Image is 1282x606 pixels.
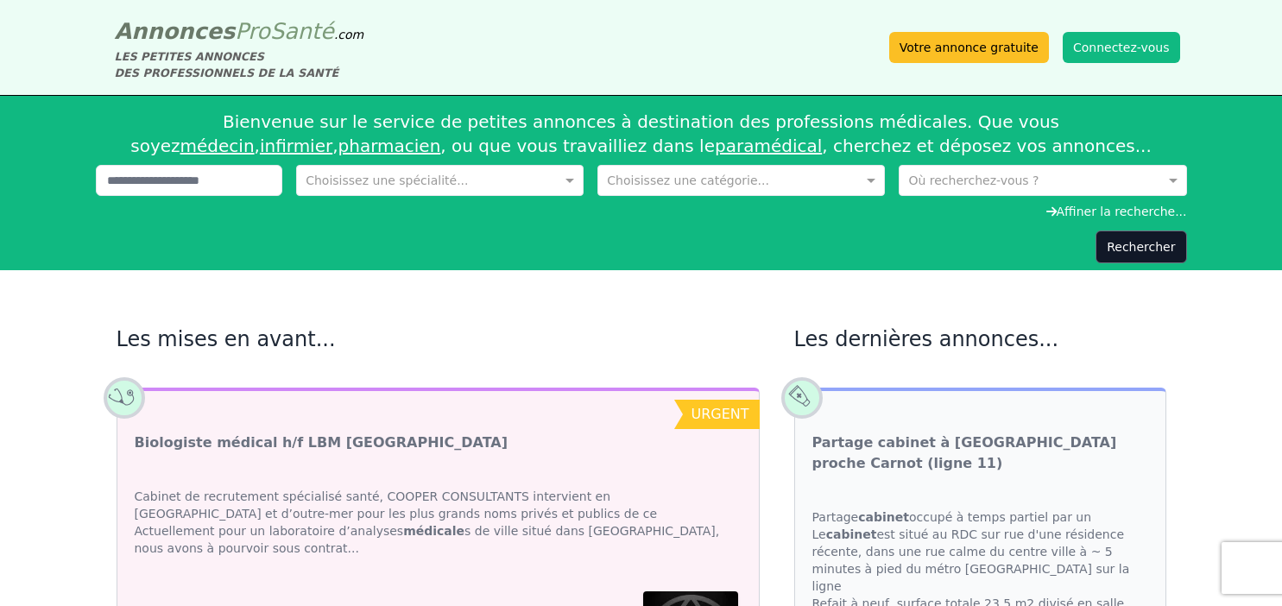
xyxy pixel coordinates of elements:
[715,136,822,156] a: paramédical
[889,32,1049,63] a: Votre annonce gratuite
[260,136,332,156] a: infirmier
[1063,32,1180,63] button: Connectez-vous
[117,470,759,574] div: Cabinet de recrutement spécialisé santé, COOPER CONSULTANTS intervient en [GEOGRAPHIC_DATA] et d’...
[403,524,464,538] strong: médicale
[115,18,236,44] span: Annonces
[812,432,1148,474] a: Partage cabinet à [GEOGRAPHIC_DATA] proche Carnot (ligne 11)
[235,18,270,44] span: Pro
[338,136,441,156] a: pharmacien
[117,325,760,353] h2: Les mises en avant...
[826,527,877,541] strong: cabinet
[135,432,508,453] a: Biologiste médical h/f LBM [GEOGRAPHIC_DATA]
[96,103,1187,165] div: Bienvenue sur le service de petites annonces à destination des professions médicales. Que vous so...
[270,18,334,44] span: Santé
[334,28,363,41] span: .com
[115,18,364,44] a: AnnoncesProSanté.com
[1096,230,1186,263] button: Rechercher
[180,136,255,156] a: médecin
[794,325,1166,353] h2: Les dernières annonces...
[691,406,748,422] span: urgent
[858,510,909,524] strong: cabinet
[115,48,364,81] div: LES PETITES ANNONCES DES PROFESSIONNELS DE LA SANTÉ
[96,203,1187,220] div: Affiner la recherche...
